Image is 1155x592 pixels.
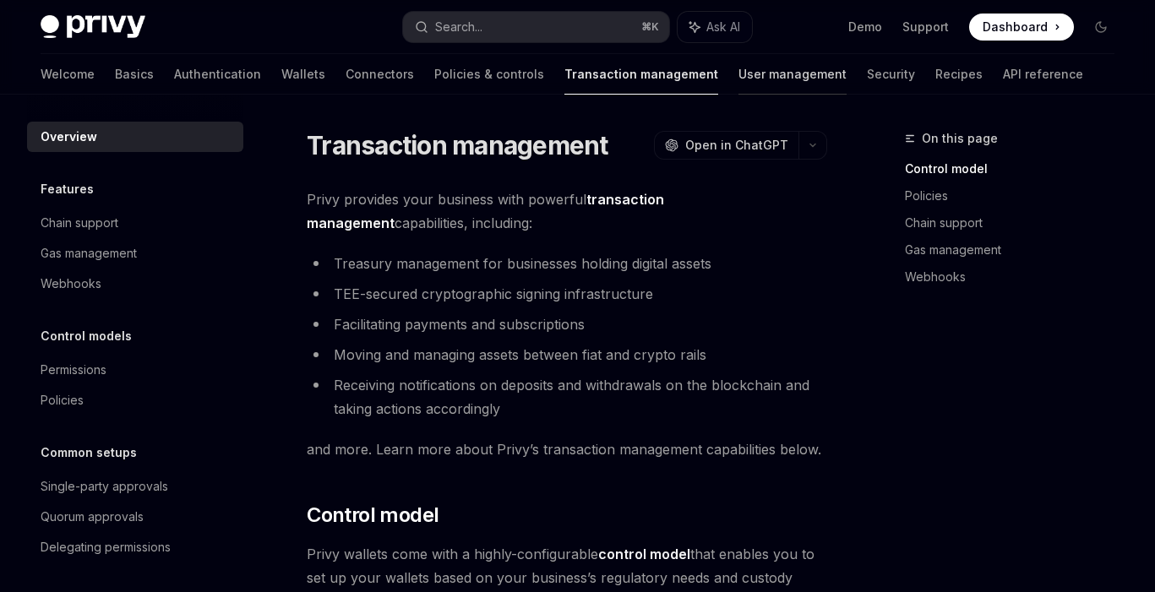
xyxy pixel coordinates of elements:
[41,274,101,294] div: Webhooks
[41,179,94,199] h5: Features
[41,326,132,346] h5: Control models
[598,546,690,563] a: control model
[848,19,882,35] a: Demo
[281,54,325,95] a: Wallets
[41,127,97,147] div: Overview
[905,209,1128,236] a: Chain support
[307,252,827,275] li: Treasury management for businesses holding digital assets
[307,502,439,529] span: Control model
[41,507,144,527] div: Quorum approvals
[598,546,690,562] strong: control model
[27,471,243,502] a: Single-party approvals
[969,14,1074,41] a: Dashboard
[41,213,118,233] div: Chain support
[346,54,414,95] a: Connectors
[1003,54,1083,95] a: API reference
[905,236,1128,263] a: Gas management
[41,54,95,95] a: Welcome
[738,54,847,95] a: User management
[435,17,482,37] div: Search...
[434,54,544,95] a: Policies & controls
[685,137,788,154] span: Open in ChatGPT
[564,54,718,95] a: Transaction management
[403,12,669,42] button: Search...⌘K
[307,130,608,160] h1: Transaction management
[27,532,243,562] a: Delegating permissions
[27,208,243,238] a: Chain support
[935,54,983,95] a: Recipes
[307,343,827,367] li: Moving and managing assets between fiat and crypto rails
[706,19,740,35] span: Ask AI
[27,122,243,152] a: Overview
[307,312,827,336] li: Facilitating payments and subscriptions
[307,187,827,235] span: Privy provides your business with powerful capabilities, including:
[174,54,261,95] a: Authentication
[41,360,106,380] div: Permissions
[641,20,659,34] span: ⌘ K
[41,390,84,410] div: Policies
[307,282,827,306] li: TEE-secured cryptographic signing infrastructure
[922,128,998,149] span: On this page
[1087,14,1114,41] button: Toggle dark mode
[41,243,137,263] div: Gas management
[27,502,243,532] a: Quorum approvals
[654,131,798,160] button: Open in ChatGPT
[115,54,154,95] a: Basics
[27,269,243,299] a: Webhooks
[41,15,145,39] img: dark logo
[905,263,1128,291] a: Webhooks
[307,437,827,461] span: and more. Learn more about Privy’s transaction management capabilities below.
[902,19,949,35] a: Support
[905,155,1128,182] a: Control model
[41,476,168,497] div: Single-party approvals
[983,19,1048,35] span: Dashboard
[867,54,915,95] a: Security
[27,355,243,385] a: Permissions
[27,385,243,415] a: Policies
[41,443,137,463] h5: Common setups
[41,537,171,557] div: Delegating permissions
[307,373,827,421] li: Receiving notifications on deposits and withdrawals on the blockchain and taking actions accordingly
[27,238,243,269] a: Gas management
[905,182,1128,209] a: Policies
[678,12,752,42] button: Ask AI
